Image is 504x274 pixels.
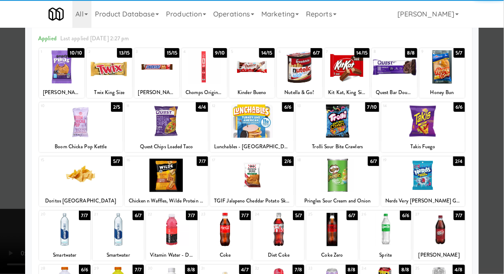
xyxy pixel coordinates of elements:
[279,48,299,55] div: 6
[40,196,121,206] div: Doritos [GEOGRAPHIC_DATA]
[126,141,207,152] div: Quest Chips Loaded Taco
[111,157,122,166] div: 5/7
[255,265,279,272] div: 32
[39,211,90,261] div: 207/7Smartwater
[88,48,109,55] div: 2
[296,196,380,206] div: Pringles Sour Cream and Onion
[259,48,275,58] div: 14/15
[296,141,380,152] div: Trolli Sour Bite Crawlers
[146,250,197,261] div: Vitamin Water - Dragonfruit
[202,265,225,272] div: 31
[278,87,321,98] div: Nutella & Go!
[94,211,118,218] div: 21
[186,211,197,220] div: 7/7
[136,48,157,55] div: 3
[293,211,304,220] div: 5/7
[405,48,417,58] div: 8/8
[308,250,356,261] div: Coke Zero
[165,48,180,58] div: 15/15
[325,87,370,98] div: Kit Kat, King Size
[311,48,322,58] div: 6/7
[415,265,439,272] div: 35
[125,196,208,206] div: Chicken n Waffles, Wilde Protein Chips
[49,7,64,22] img: Micromart
[372,87,417,98] div: Quest Bar Double Chocolate Chunk
[325,48,370,98] div: 714/15Kit Kat, King Size
[381,102,465,152] div: 146/6Takis Fuego
[326,48,347,55] div: 7
[210,157,294,206] div: 172/6TGIF Jalapeno Cheddar Potato Skins
[182,87,227,98] div: Chomps Original Beef Stick, Mild
[298,157,338,164] div: 18
[210,141,294,152] div: Lunchables - [GEOGRAPHIC_DATA] & Cheddar
[383,141,464,152] div: Takis Fuego
[383,157,423,164] div: 19
[254,250,303,261] div: Diet Coke
[41,211,65,218] div: 20
[147,250,196,261] div: Vitamin Water - Dragonfruit
[413,250,465,261] div: [PERSON_NAME]
[277,87,322,98] div: Nutella & Go!
[213,48,227,58] div: 9/10
[40,141,121,152] div: Boom Chicka Pop Kettle
[229,48,275,98] div: 514/15Kinder Bueno
[93,250,144,261] div: Smartwater
[88,87,131,98] div: Twix King Size
[41,265,65,272] div: 28
[60,34,129,42] span: Last applied [DATE] 2:27 pm
[383,196,464,206] div: Nerds Very [PERSON_NAME] Gummy Clusters
[306,250,358,261] div: Coke Zero
[373,87,416,98] div: Quest Bar Double Chocolate Chunk
[381,196,465,206] div: Nerds Very [PERSON_NAME] Gummy Clusters
[421,87,464,98] div: Honey Bun
[94,250,143,261] div: Smartwater
[255,211,279,218] div: 24
[134,48,180,98] div: 315/15[PERSON_NAME]'s King
[308,265,332,272] div: 33
[362,211,386,218] div: 26
[368,157,379,166] div: 6/7
[201,250,250,261] div: Coke
[39,157,123,206] div: 155/7Doritos [GEOGRAPHIC_DATA]
[87,48,132,98] div: 213/15Twix King Size
[39,102,123,152] div: 102/5Boom Chicka Pop Kettle
[453,157,465,166] div: 2/4
[282,102,293,112] div: 6/6
[202,211,225,218] div: 23
[126,196,207,206] div: Chicken n Waffles, Wilde Protein Chips
[240,211,251,220] div: 7/7
[136,87,179,98] div: [PERSON_NAME]'s King
[134,87,180,98] div: [PERSON_NAME]'s King
[229,87,275,98] div: Kinder Bueno
[253,211,304,261] div: 245/7Diet Coke
[38,34,57,42] span: Applied
[231,48,252,55] div: 5
[421,48,442,55] div: 9
[117,48,132,58] div: 13/15
[361,250,410,261] div: Sprite
[146,211,197,261] div: 227/7Vitamin Water - Dragonfruit
[211,141,293,152] div: Lunchables - [GEOGRAPHIC_DATA] & Cheddar
[212,102,252,110] div: 12
[360,211,411,261] div: 266/6Sprite
[212,157,252,164] div: 17
[39,141,123,152] div: Boom Chicka Pop Kettle
[400,211,411,220] div: 6/6
[196,102,208,112] div: 4/4
[308,211,332,218] div: 25
[354,48,370,58] div: 14/15
[372,48,417,98] div: 88/8Quest Bar Double Chocolate Chunk
[40,87,83,98] div: [PERSON_NAME] PB&Js Grape
[296,102,380,152] div: 137/10Trolli Sour Bite Crawlers
[210,196,294,206] div: TGIF Jalapeno Cheddar Potato Skins
[133,211,144,220] div: 6/7
[454,102,465,112] div: 6/6
[360,250,411,261] div: Sprite
[277,48,322,98] div: 66/7Nutella & Go!
[79,211,90,220] div: 7/7
[298,102,338,110] div: 13
[41,48,62,55] div: 1
[365,102,379,112] div: 7/10
[419,48,465,98] div: 95/7Honey Bun
[125,141,208,152] div: Quest Chips Loaded Taco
